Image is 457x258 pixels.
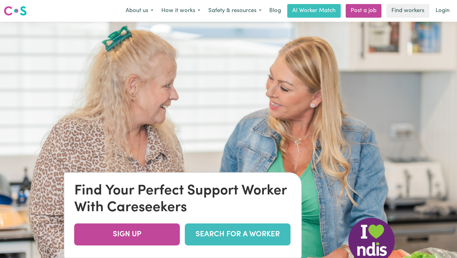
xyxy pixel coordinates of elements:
[74,183,292,216] div: Find Your Perfect Support Worker With Careseekers
[346,4,381,18] a: Post a job
[4,4,27,18] a: Careseekers logo
[185,224,291,246] a: SEARCH FOR A WORKER
[4,5,27,16] img: Careseekers logo
[74,224,180,246] a: SIGN UP
[386,4,429,18] a: Find workers
[157,4,204,17] button: How it works
[432,233,452,253] iframe: Button to launch messaging window
[287,4,341,18] a: AI Worker Match
[432,4,453,18] a: Login
[204,4,265,17] button: Safety & resources
[122,4,157,17] button: About us
[265,4,285,18] a: Blog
